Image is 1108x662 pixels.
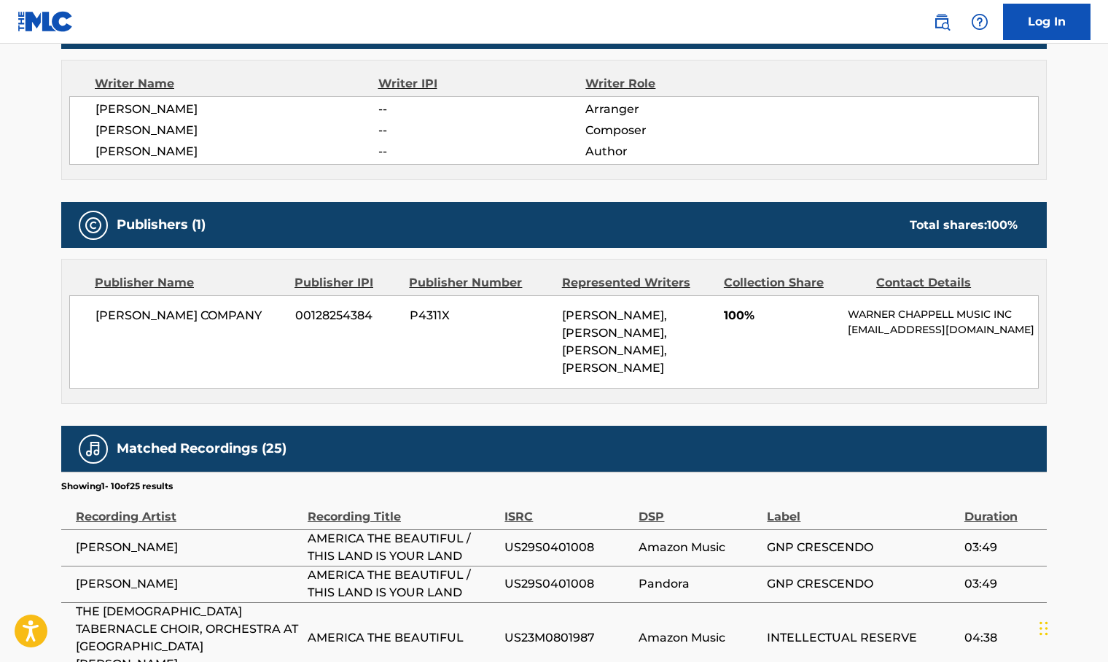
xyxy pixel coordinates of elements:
div: Recording Title [308,493,497,526]
span: [PERSON_NAME] COMPANY [95,307,284,324]
img: search [933,13,951,31]
div: Publisher IPI [294,274,398,292]
div: Writer Role [585,75,774,93]
span: [PERSON_NAME], [PERSON_NAME], [PERSON_NAME], [PERSON_NAME] [562,308,667,375]
div: Help [965,7,994,36]
span: Amazon Music [639,629,760,647]
span: -- [378,122,585,139]
span: [PERSON_NAME] [95,122,378,139]
p: WARNER CHAPPELL MUSIC INC [848,307,1038,322]
span: Author [585,143,774,160]
span: [PERSON_NAME] [76,575,300,593]
span: GNP CRESCENDO [767,575,956,593]
div: ISRC [504,493,631,526]
span: US23M0801987 [504,629,631,647]
span: P4311X [410,307,551,324]
iframe: Chat Widget [1035,592,1108,662]
span: GNP CRESCENDO [767,539,956,556]
h5: Matched Recordings (25) [117,440,286,457]
span: 03:49 [964,539,1039,556]
div: Collection Share [724,274,865,292]
div: Publisher Name [95,274,284,292]
div: Writer IPI [378,75,586,93]
div: Duration [964,493,1039,526]
img: MLC Logo [17,11,74,32]
span: [PERSON_NAME] [95,143,378,160]
span: -- [378,101,585,118]
span: [PERSON_NAME] [95,101,378,118]
span: -- [378,143,585,160]
span: 00128254384 [295,307,399,324]
span: 100% [724,307,837,324]
span: Amazon Music [639,539,760,556]
p: Showing 1 - 10 of 25 results [61,480,173,493]
img: Matched Recordings [85,440,102,458]
div: Writer Name [95,75,378,93]
div: Total shares: [910,217,1018,234]
span: 03:49 [964,575,1039,593]
span: Arranger [585,101,774,118]
span: INTELLECTUAL RESERVE [767,629,956,647]
a: Public Search [927,7,956,36]
a: Log In [1003,4,1091,40]
span: 04:38 [964,629,1039,647]
div: Represented Writers [562,274,713,292]
img: help [971,13,988,31]
span: AMERICA THE BEAUTIFUL / THIS LAND IS YOUR LAND [308,566,497,601]
div: Label [767,493,956,526]
div: Recording Artist [76,493,300,526]
div: Drag [1039,607,1048,650]
span: AMERICA THE BEAUTIFUL [308,629,497,647]
h5: Publishers (1) [117,217,206,233]
div: Publisher Number [409,274,550,292]
span: Composer [585,122,774,139]
p: [EMAIL_ADDRESS][DOMAIN_NAME] [848,322,1038,338]
span: US29S0401008 [504,539,631,556]
img: Publishers [85,217,102,234]
span: [PERSON_NAME] [76,539,300,556]
span: US29S0401008 [504,575,631,593]
div: Contact Details [876,274,1018,292]
span: AMERICA THE BEAUTIFUL / THIS LAND IS YOUR LAND [308,530,497,565]
span: Pandora [639,575,760,593]
span: 100 % [987,218,1018,232]
div: DSP [639,493,760,526]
